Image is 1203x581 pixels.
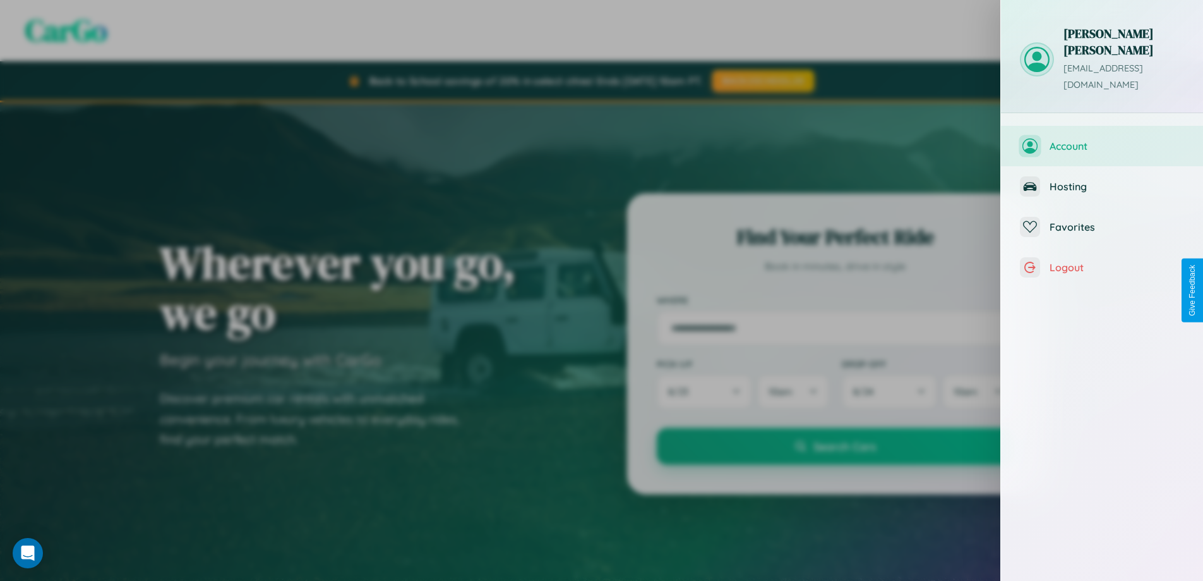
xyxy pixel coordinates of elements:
div: Give Feedback [1188,265,1197,316]
span: Logout [1050,261,1184,274]
span: Account [1050,140,1184,152]
h3: [PERSON_NAME] [PERSON_NAME] [1063,25,1184,58]
div: Open Intercom Messenger [13,538,43,568]
p: [EMAIL_ADDRESS][DOMAIN_NAME] [1063,61,1184,94]
span: Hosting [1050,180,1184,193]
button: Logout [1001,247,1203,288]
button: Account [1001,126,1203,166]
span: Favorites [1050,221,1184,233]
button: Favorites [1001,207,1203,247]
button: Hosting [1001,166,1203,207]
